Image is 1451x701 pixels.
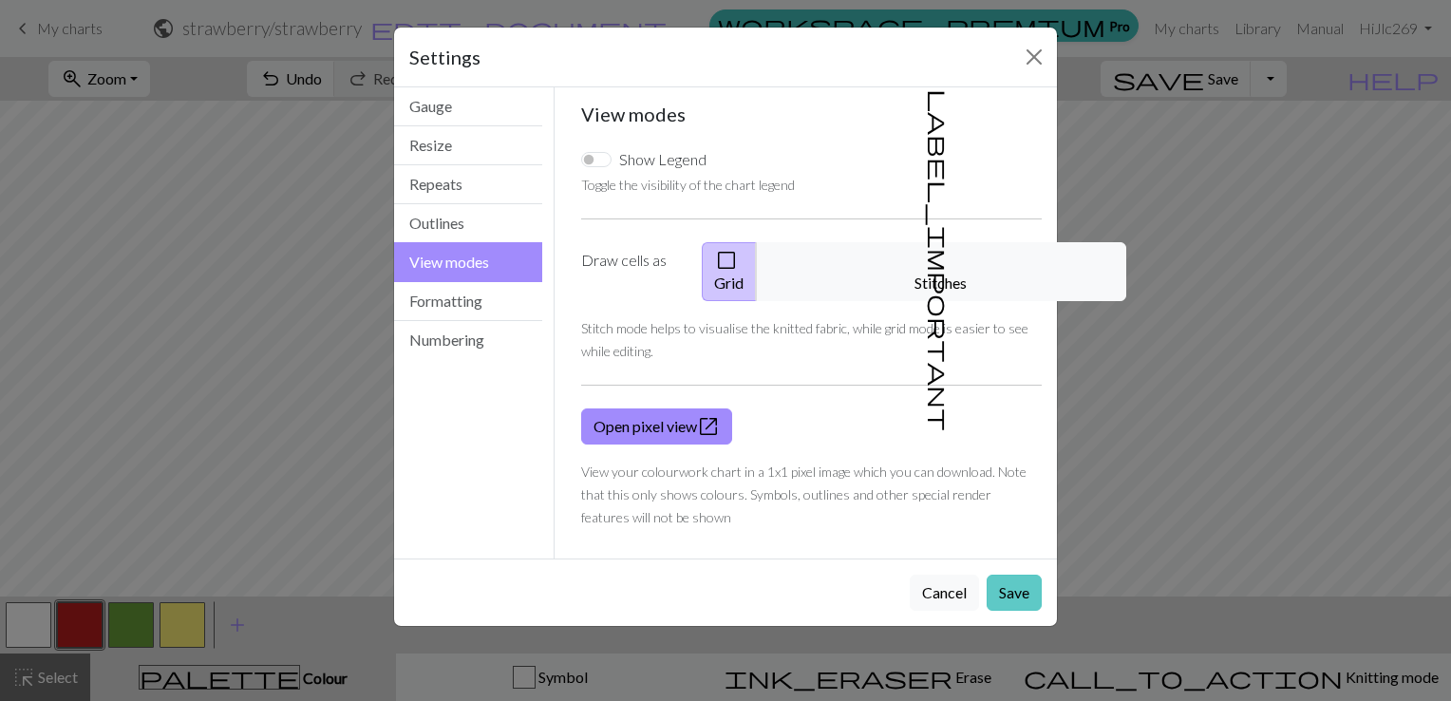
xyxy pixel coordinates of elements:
[910,575,979,611] button: Cancel
[1019,42,1049,72] button: Close
[619,148,707,171] label: Show Legend
[926,89,952,431] span: label_important
[581,177,795,193] small: Toggle the visibility of the chart legend
[581,408,732,445] a: Open pixel view
[409,43,481,71] h5: Settings
[570,242,690,301] label: Draw cells as
[987,575,1042,611] button: Save
[394,126,542,165] button: Resize
[756,242,1126,301] button: Stitches
[394,87,542,126] button: Gauge
[394,204,542,243] button: Outlines
[581,103,1043,125] h5: View modes
[581,464,1027,525] small: View your colourwork chart in a 1x1 pixel image which you can download. Note that this only shows...
[581,320,1028,359] small: Stitch mode helps to visualise the knitted fabric, while grid mode is easier to see while editing.
[697,413,720,440] span: open_in_new
[394,321,542,359] button: Numbering
[702,242,757,301] button: Grid
[394,242,542,282] button: View modes
[394,282,542,321] button: Formatting
[394,165,542,204] button: Repeats
[715,247,738,274] span: check_box_outline_blank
